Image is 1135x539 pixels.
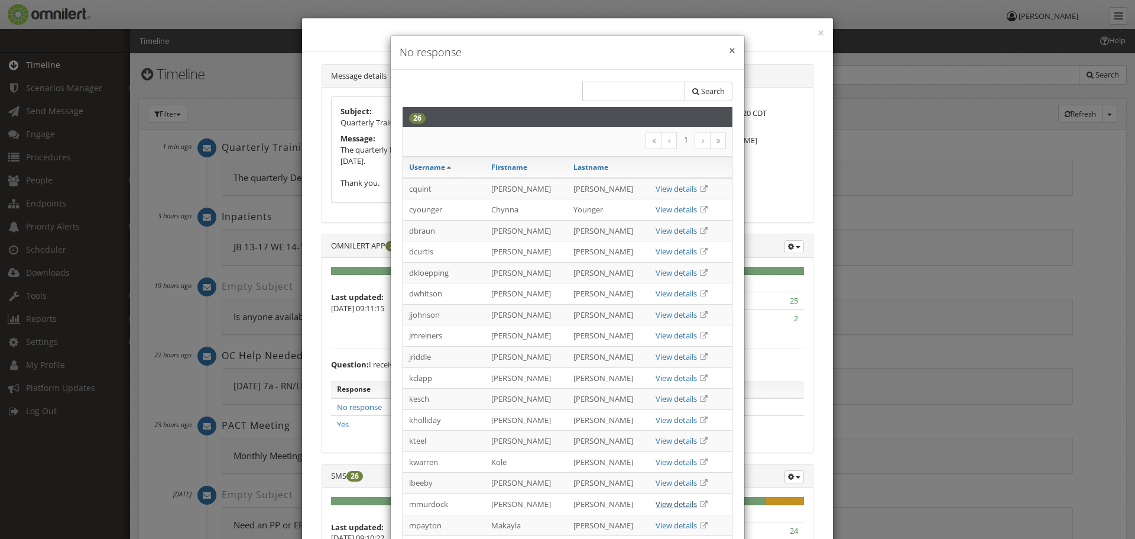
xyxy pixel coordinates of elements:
[646,132,661,149] a: First
[485,367,567,389] td: [PERSON_NAME]
[656,246,697,257] a: View details
[710,132,726,149] a: Last
[485,473,567,494] td: [PERSON_NAME]
[656,183,697,194] a: View details
[695,132,711,149] a: Next
[567,178,650,199] td: [PERSON_NAME]
[485,178,567,199] td: [PERSON_NAME]
[485,409,567,431] td: [PERSON_NAME]
[567,409,650,431] td: [PERSON_NAME]
[403,283,485,305] td: dwhitson
[403,325,485,347] td: jmreiners
[656,457,697,467] a: View details
[661,132,677,149] a: Previous
[403,220,485,241] td: dbraun
[656,373,697,383] a: View details
[403,178,485,199] td: cquint
[485,493,567,515] td: [PERSON_NAME]
[685,82,732,101] button: Search
[567,325,650,347] td: [PERSON_NAME]
[409,162,445,172] a: Username
[701,86,725,96] span: Search
[485,431,567,452] td: [PERSON_NAME]
[403,515,485,536] td: mpayton
[403,347,485,368] td: jriddle
[656,499,697,509] a: View details
[567,220,650,241] td: [PERSON_NAME]
[567,347,650,368] td: [PERSON_NAME]
[485,304,567,325] td: [PERSON_NAME]
[567,431,650,452] td: [PERSON_NAME]
[656,351,697,362] a: View details
[403,262,485,283] td: dkloepping
[573,162,608,172] a: Lastname
[485,220,567,241] td: [PERSON_NAME]
[403,473,485,494] td: lbeeby
[485,262,567,283] td: [PERSON_NAME]
[567,262,650,283] td: [PERSON_NAME]
[567,241,650,263] td: [PERSON_NAME]
[491,162,527,172] a: Firstname
[656,520,697,531] a: View details
[400,45,735,60] h4: No response
[567,199,650,221] td: Younger
[485,199,567,221] td: Chynna
[656,288,697,299] a: View details
[656,415,697,425] a: View details
[403,451,485,473] td: kwarren
[567,304,650,325] td: [PERSON_NAME]
[485,451,567,473] td: Kole
[403,431,485,452] td: kteel
[656,309,697,320] a: View details
[567,389,650,410] td: [PERSON_NAME]
[485,389,567,410] td: [PERSON_NAME]
[567,473,650,494] td: [PERSON_NAME]
[567,451,650,473] td: [PERSON_NAME]
[403,389,485,410] td: kesch
[656,330,697,341] a: View details
[729,45,735,57] button: ×
[403,199,485,221] td: cyounger
[485,283,567,305] td: [PERSON_NAME]
[656,393,697,404] a: View details
[656,267,697,278] a: View details
[656,225,697,236] a: View details
[656,477,697,488] a: View details
[403,367,485,389] td: kclapp
[656,204,697,215] a: View details
[403,304,485,325] td: jjohnson
[403,493,485,515] td: mmurdock
[403,409,485,431] td: kholliday
[403,241,485,263] td: dcurtis
[677,132,695,148] li: 1
[656,435,697,446] a: View details
[567,515,650,536] td: [PERSON_NAME]
[567,493,650,515] td: [PERSON_NAME]
[567,367,650,389] td: [PERSON_NAME]
[485,347,567,368] td: [PERSON_NAME]
[485,241,567,263] td: [PERSON_NAME]
[409,113,426,124] div: 26
[485,325,567,347] td: [PERSON_NAME]
[27,8,51,19] span: Help
[485,515,567,536] td: Makayla
[567,283,650,305] td: [PERSON_NAME]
